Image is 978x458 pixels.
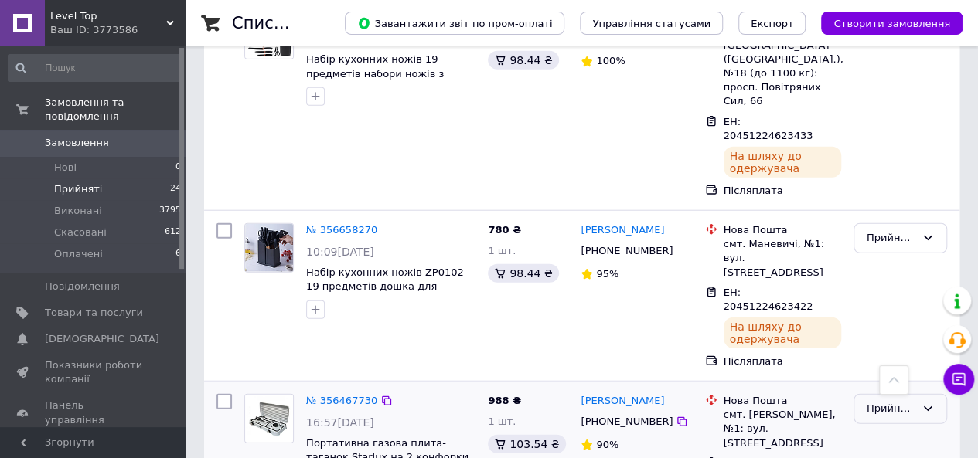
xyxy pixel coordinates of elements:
span: Замовлення та повідомлення [45,96,186,124]
img: Фото товару [245,224,293,272]
span: [DEMOGRAPHIC_DATA] [45,332,159,346]
a: Набір кухонних ножів 19 предметів набори ножів з обробною дошкою та підставкою [306,53,444,108]
div: Післяплата [724,184,841,198]
a: № 356467730 [306,395,377,406]
a: [PERSON_NAME] [581,394,664,409]
div: Прийнято [867,401,915,417]
span: Управління статусами [592,18,710,29]
span: Прийняті [54,182,102,196]
button: Чат з покупцем [943,364,974,395]
span: 10:09[DATE] [306,246,374,258]
div: Прийнято [867,230,915,246]
div: смт. Маневичі, №1: вул. [STREET_ADDRESS] [724,237,841,280]
span: 6 [175,247,181,261]
div: Нова Пошта [724,394,841,408]
a: Фото товару [244,223,294,273]
div: 98.44 ₴ [488,264,558,283]
div: смт. [PERSON_NAME], №1: вул. [STREET_ADDRESS] [724,408,841,450]
button: Управління статусами [580,12,723,35]
span: 24 [170,182,181,196]
div: м. [GEOGRAPHIC_DATA] ([GEOGRAPHIC_DATA].), №18 (до 1100 кг): просп. Повітряних Сил, 66 [724,24,841,108]
span: Показники роботи компанії [45,358,143,386]
span: Level Top [50,9,166,23]
div: Післяплата [724,355,841,368]
a: Фото товару [244,394,294,443]
span: Експорт [751,18,794,29]
div: [PHONE_NUMBER] [578,241,676,261]
a: [PERSON_NAME] [581,223,664,238]
span: ЕН: 20451224623422 [724,287,813,313]
span: Панель управління [45,399,143,426]
span: 988 ₴ [488,395,521,406]
span: Оплачені [54,247,103,261]
input: Пошук [8,54,182,82]
span: Завантажити звіт по пром-оплаті [357,16,552,30]
span: Скасовані [54,226,107,239]
span: 90% [596,439,618,450]
span: Створити замовлення [833,18,950,29]
div: На шляху до одержувача [724,147,841,178]
span: 1 шт. [488,245,516,256]
button: Експорт [738,12,806,35]
div: На шляху до одержувача [724,317,841,348]
a: № 356658270 [306,224,377,236]
span: 100% [596,55,625,66]
div: [PHONE_NUMBER] [578,412,676,432]
a: Набір кухонних ножів ZP0102 19 предметів дошка для нарізки набори ножів з підставкою [306,266,464,321]
div: 103.54 ₴ [488,435,565,453]
span: Виконані [54,204,102,218]
span: 1 шт. [488,416,516,427]
span: 95% [596,268,618,280]
h1: Список замовлень [232,14,389,32]
span: Замовлення [45,136,109,150]
span: 780 ₴ [488,224,521,236]
span: 612 [165,226,181,239]
span: 16:57[DATE] [306,416,374,429]
a: Створити замовлення [806,17,963,29]
span: Повідомлення [45,280,120,293]
button: Завантажити звіт по пром-оплаті [345,12,564,35]
img: Фото товару [245,395,293,443]
span: 0 [175,161,181,175]
span: ЕН: 20451224623433 [724,116,813,142]
div: Нова Пошта [724,223,841,237]
div: 98.44 ₴ [488,51,558,70]
span: 3795 [159,204,181,218]
span: Товари та послуги [45,306,143,320]
div: Ваш ID: 3773586 [50,23,186,37]
button: Створити замовлення [821,12,963,35]
span: Нові [54,161,77,175]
